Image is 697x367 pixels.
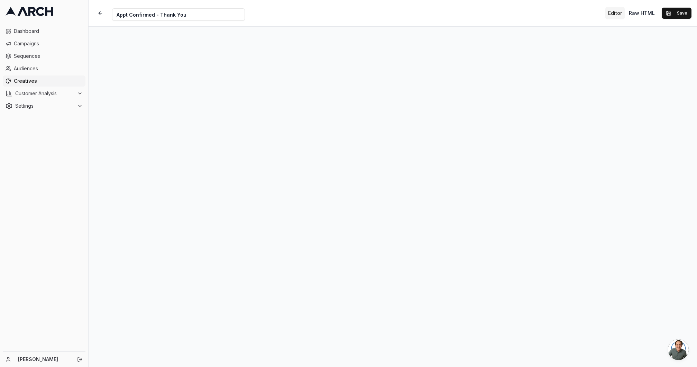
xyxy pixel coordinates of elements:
[14,40,83,47] span: Campaigns
[3,63,85,74] a: Audiences
[18,356,70,363] a: [PERSON_NAME]
[15,102,74,109] span: Settings
[14,53,83,60] span: Sequences
[626,7,658,19] button: Toggle custom HTML
[3,88,85,99] button: Customer Analysis
[668,339,689,360] a: Open chat
[605,7,625,19] button: Toggle editor
[75,355,85,364] button: Log out
[14,65,83,72] span: Audiences
[3,51,85,62] a: Sequences
[112,8,245,21] input: Internal Creative Name
[3,75,85,87] a: Creatives
[15,90,74,97] span: Customer Analysis
[14,28,83,35] span: Dashboard
[662,8,691,19] button: Save
[3,100,85,111] button: Settings
[14,78,83,84] span: Creatives
[3,26,85,37] a: Dashboard
[3,38,85,49] a: Campaigns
